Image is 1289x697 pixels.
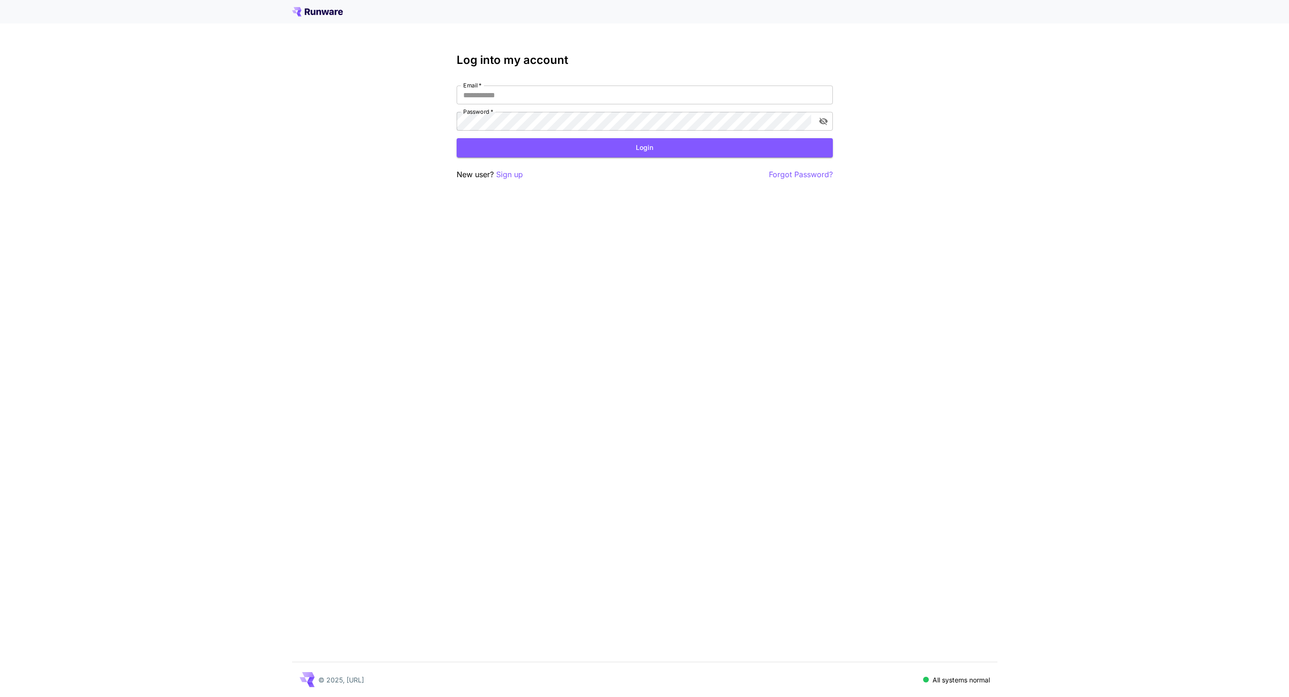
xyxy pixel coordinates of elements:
[457,169,523,180] p: New user?
[457,54,833,67] h3: Log into my account
[457,138,833,157] button: Login
[769,169,833,180] button: Forgot Password?
[463,81,482,89] label: Email
[933,675,990,685] p: All systems normal
[496,169,523,180] button: Sign up
[463,108,493,116] label: Password
[318,675,364,685] p: © 2025, [URL]
[815,113,832,130] button: toggle password visibility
